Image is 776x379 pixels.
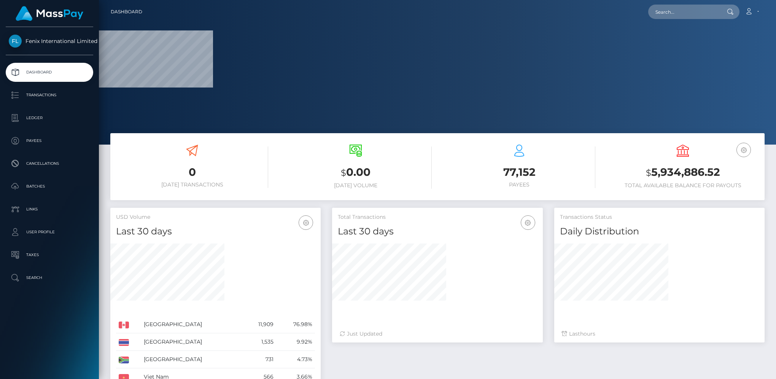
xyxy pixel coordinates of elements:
[280,182,432,189] h6: [DATE] Volume
[648,5,720,19] input: Search...
[560,213,759,221] h5: Transactions Status
[9,181,90,192] p: Batches
[116,165,268,180] h3: 0
[9,67,90,78] p: Dashboard
[116,213,315,221] h5: USD Volume
[276,351,315,368] td: 4.73%
[6,177,93,196] a: Batches
[280,165,432,180] h3: 0.00
[6,86,93,105] a: Transactions
[243,316,276,333] td: 11,909
[6,268,93,287] a: Search
[119,339,129,346] img: TH.png
[243,351,276,368] td: 731
[9,249,90,261] p: Taxes
[6,200,93,219] a: Links
[607,165,759,180] h3: 5,934,886.52
[443,165,595,180] h3: 77,152
[6,63,93,82] a: Dashboard
[6,245,93,264] a: Taxes
[9,112,90,124] p: Ledger
[6,131,93,150] a: Payees
[6,154,93,173] a: Cancellations
[119,357,129,363] img: ZA.png
[276,316,315,333] td: 76.98%
[6,223,93,242] a: User Profile
[6,108,93,127] a: Ledger
[560,225,759,238] h4: Daily Distribution
[9,272,90,283] p: Search
[443,182,595,188] h6: Payees
[6,38,93,45] span: Fenix International Limited
[116,182,268,188] h6: [DATE] Transactions
[338,225,537,238] h4: Last 30 days
[141,351,243,368] td: [GEOGRAPHIC_DATA]
[116,225,315,238] h4: Last 30 days
[276,333,315,351] td: 9.92%
[119,322,129,328] img: CA.png
[341,167,346,178] small: $
[9,204,90,215] p: Links
[243,333,276,351] td: 1,535
[646,167,651,178] small: $
[141,316,243,333] td: [GEOGRAPHIC_DATA]
[338,213,537,221] h5: Total Transactions
[9,35,22,48] img: Fenix International Limited
[340,330,535,338] div: Just Updated
[16,6,83,21] img: MassPay Logo
[607,182,759,189] h6: Total Available Balance for Payouts
[9,226,90,238] p: User Profile
[141,333,243,351] td: [GEOGRAPHIC_DATA]
[562,330,757,338] div: Last hours
[111,4,142,20] a: Dashboard
[9,135,90,147] p: Payees
[9,158,90,169] p: Cancellations
[9,89,90,101] p: Transactions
